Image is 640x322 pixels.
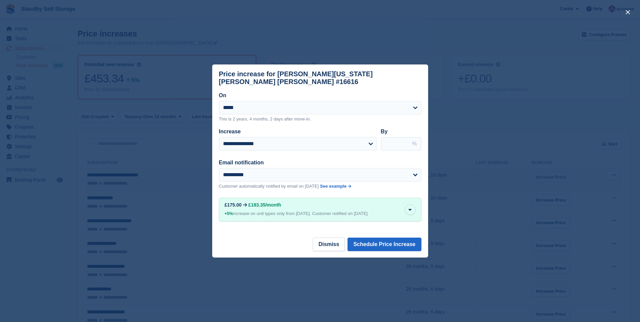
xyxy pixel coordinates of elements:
div: £175.00 [225,202,242,208]
label: Email notification [219,160,264,165]
span: /month [266,202,281,208]
a: See example [320,183,352,190]
button: Schedule Price Increase [347,238,421,251]
label: On [219,92,226,98]
p: Customer automatically notified by email on [DATE] [219,183,319,190]
span: increase on unit types only from [DATE]. [225,211,311,216]
p: This is 2 years, 4 months, 2 days after move-in. [219,116,421,123]
span: £183.35 [248,202,266,208]
span: Customer notified on [DATE] [312,211,368,216]
span: See example [320,184,347,189]
div: Price increase for [PERSON_NAME][US_STATE] [PERSON_NAME] [PERSON_NAME] #16616 [219,70,421,86]
label: Increase [219,129,241,134]
div: +5% [225,210,233,217]
button: Dismiss [313,238,345,251]
label: By [381,129,388,134]
button: close [622,7,633,18]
